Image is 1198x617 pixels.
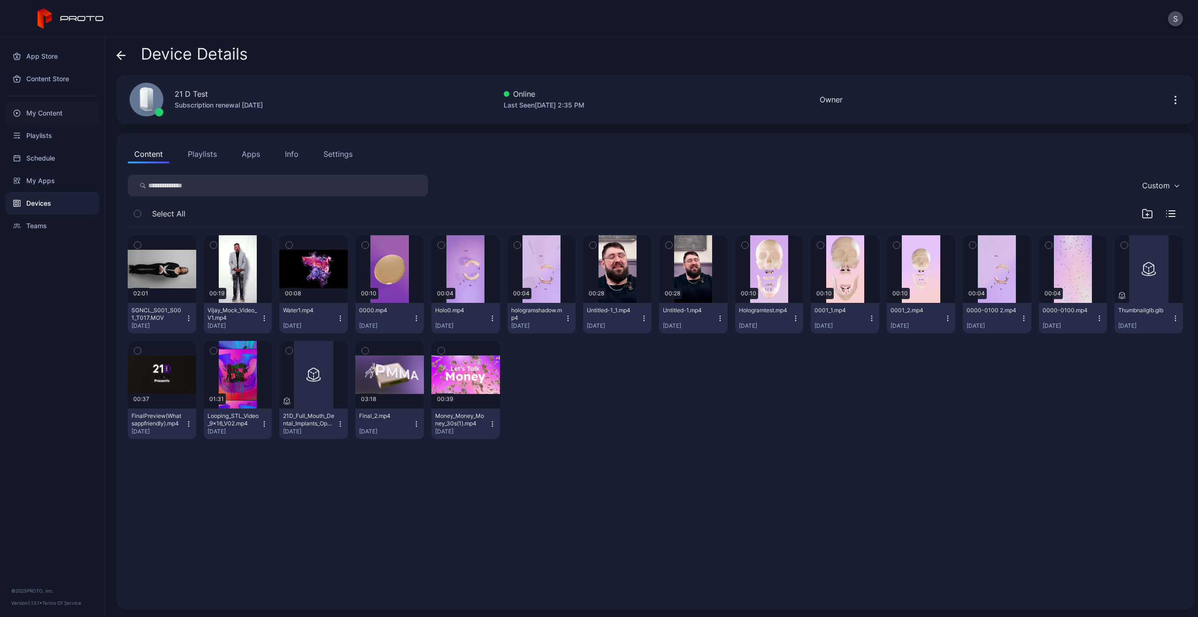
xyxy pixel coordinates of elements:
[735,303,804,333] button: Hologramtest.mp4[DATE]
[891,307,942,314] div: 0001_2.mp4
[663,322,716,330] div: [DATE]
[1142,181,1170,190] div: Custom
[739,307,791,314] div: Hologramtest.mp4
[1118,307,1170,314] div: Thumbnailglb.glb
[6,45,99,68] a: App Store
[435,412,487,427] div: Money_Money_Money_30s(1).mp4
[811,303,879,333] button: 0001_1.mp4[DATE]
[279,303,348,333] button: Water1.mp4[DATE]
[285,148,299,160] div: Info
[6,102,99,124] a: My Content
[181,145,223,163] button: Playlists
[1039,303,1107,333] button: 0000-0100.mp4[DATE]
[891,322,944,330] div: [DATE]
[207,412,259,427] div: Looping_STL_Video_9x16_V02.mp4
[355,303,424,333] button: 0000.mp4[DATE]
[131,412,183,427] div: FinalPreview(Whatsappfriendly).mp4
[1168,11,1183,26] button: S
[128,303,196,333] button: SGNCL_S001_S001_T017.MOV[DATE]
[175,100,263,111] div: Subscription renewal [DATE]
[283,322,337,330] div: [DATE]
[141,45,248,63] span: Device Details
[1043,307,1094,314] div: 0000-0100.mp4
[207,307,259,322] div: Vijay_Mock_Video_V1.mp4
[6,124,99,147] a: Playlists
[887,303,955,333] button: 0001_2.mp4[DATE]
[1137,175,1183,196] button: Custom
[820,94,843,105] div: Owner
[204,303,272,333] button: Vijay_Mock_Video_V1.mp4[DATE]
[323,148,353,160] div: Settings
[11,600,42,606] span: Version 1.13.1 •
[11,587,93,594] div: © 2025 PROTO, Inc.
[359,322,413,330] div: [DATE]
[283,428,337,435] div: [DATE]
[587,322,640,330] div: [DATE]
[204,409,272,439] button: Looping_STL_Video_9x16_V02.mp4[DATE]
[1118,322,1172,330] div: [DATE]
[967,322,1020,330] div: [DATE]
[128,409,196,439] button: FinalPreview(Whatsappfriendly).mp4[DATE]
[42,600,81,606] a: Terms Of Service
[814,307,866,314] div: 0001_1.mp4
[1043,322,1096,330] div: [DATE]
[6,147,99,170] a: Schedule
[431,303,500,333] button: Holo0.mp4[DATE]
[967,307,1018,314] div: 0000-0100 2.mp4
[152,208,185,219] span: Select All
[359,307,411,314] div: 0000.mp4
[587,307,638,314] div: Untitled-1_1.mp4
[663,307,714,314] div: Untitled-1.mp4
[6,68,99,90] a: Content Store
[511,307,563,322] div: hologramshadow.mp4
[131,428,185,435] div: [DATE]
[435,428,489,435] div: [DATE]
[279,409,348,439] button: 21D_Full_Mouth_Dental_Implants_Opaque_B.glb[DATE]
[814,322,868,330] div: [DATE]
[435,307,487,314] div: Holo0.mp4
[128,145,169,163] button: Content
[283,412,335,427] div: 21D_Full_Mouth_Dental_Implants_Opaque_B.glb
[6,192,99,215] a: Devices
[278,145,305,163] button: Info
[131,307,183,322] div: SGNCL_S001_S001_T017.MOV
[507,303,576,333] button: hologramshadow.mp4[DATE]
[175,88,208,100] div: 21 D Test
[355,409,424,439] button: Final_2.mp4[DATE]
[283,307,335,314] div: Water1.mp4
[6,170,99,192] a: My Apps
[431,409,500,439] button: Money_Money_Money_30s(1).mp4[DATE]
[1114,303,1183,333] button: Thumbnailglb.glb[DATE]
[131,322,185,330] div: [DATE]
[504,100,584,111] div: Last Seen [DATE] 2:35 PM
[659,303,728,333] button: Untitled-1.mp4[DATE]
[511,322,565,330] div: [DATE]
[6,215,99,237] a: Teams
[359,428,413,435] div: [DATE]
[504,88,584,100] div: Online
[207,322,261,330] div: [DATE]
[963,303,1031,333] button: 0000-0100 2.mp4[DATE]
[235,145,267,163] button: Apps
[435,322,489,330] div: [DATE]
[359,412,411,420] div: Final_2.mp4
[583,303,652,333] button: Untitled-1_1.mp4[DATE]
[207,428,261,435] div: [DATE]
[317,145,359,163] button: Settings
[739,322,792,330] div: [DATE]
